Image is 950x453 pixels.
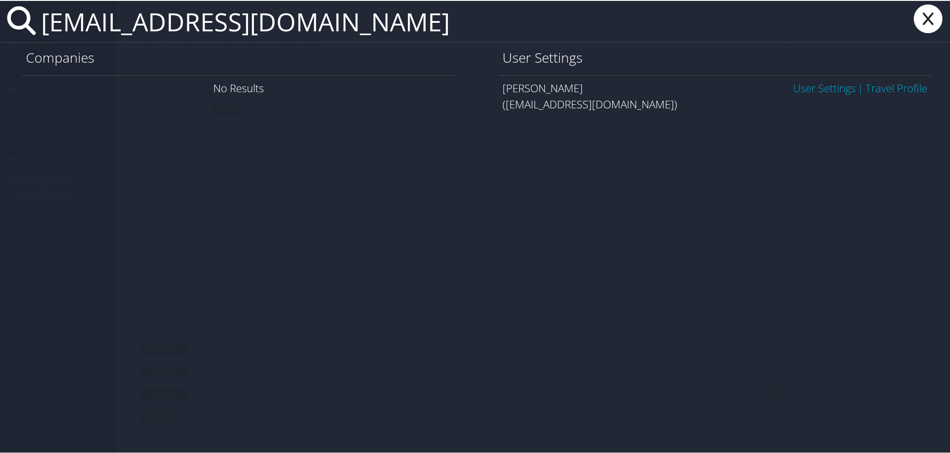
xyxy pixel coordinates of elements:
h1: User Settings [503,47,928,66]
a: View OBT Profile [866,80,928,94]
span: | [856,80,866,94]
a: User Settings [793,80,856,94]
h1: Companies [26,47,451,66]
span: [PERSON_NAME] [503,80,583,94]
div: No Results [21,74,456,100]
div: ([EMAIL_ADDRESS][DOMAIN_NAME]) [503,95,928,111]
